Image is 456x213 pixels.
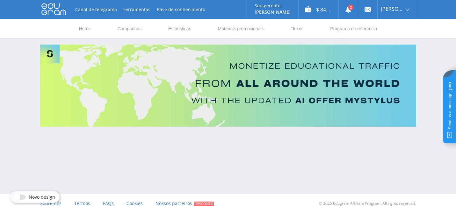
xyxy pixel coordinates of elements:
a: Estatísticas [168,19,192,38]
p: Seu gerente: [255,3,291,8]
a: Nossos parceiros Desconto [156,194,214,213]
span: Sobre nós [40,200,62,206]
a: Sobre nós [40,194,62,213]
span: FAQs [103,200,114,206]
a: Termos [74,194,90,213]
a: Cookies [127,194,143,213]
span: Cookies [127,200,143,206]
span: Desconto [194,202,214,206]
img: Banner [40,45,416,127]
a: Fluxos [290,19,304,38]
p: [PERSON_NAME] [255,10,291,15]
a: FAQs [103,194,114,213]
div: © 2025 Edugram Affiliate Program. All rights reserved. [231,194,416,213]
span: Novo design [29,195,55,200]
a: Materiais promocionais [217,19,264,38]
a: Programa de referência [329,19,378,38]
span: Termos [74,200,90,206]
a: Campanhas [117,19,142,38]
span: Nossos parceiros [156,200,192,206]
span: [PERSON_NAME].moretti86 [381,6,403,11]
a: Home [78,19,91,38]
